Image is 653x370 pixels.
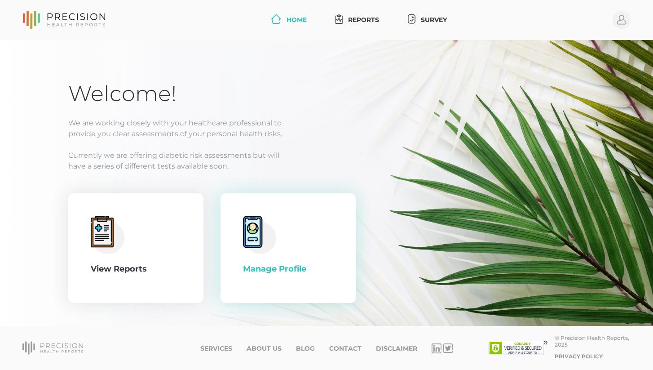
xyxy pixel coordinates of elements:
[555,334,631,348] div: © Precision Health Reports, 2025
[91,263,181,275] div: View Reports
[268,12,310,28] a: Home
[489,341,547,355] img: SSL site seal - click to verify
[68,80,585,107] h1: Welcome!
[247,345,282,352] a: About Us
[404,12,450,28] a: Survey
[68,150,585,172] p: Currently we are offering diabetic risk assessments but will have a series of different tests ava...
[376,345,417,352] a: Disclaimer
[329,345,362,352] a: Contact
[68,118,585,139] p: We are working closely with your healthcare professional to provide you clear assessments of your...
[332,12,383,28] a: Reports
[243,263,333,275] div: Manage Profile
[200,345,232,352] a: Services
[555,353,603,360] a: Privacy Policy
[296,345,315,352] a: Blog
